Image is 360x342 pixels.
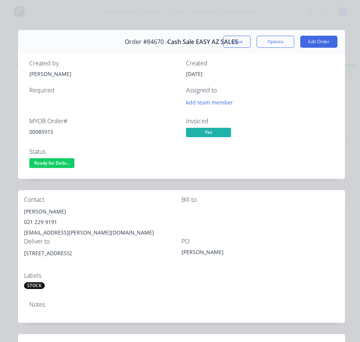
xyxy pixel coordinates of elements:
[29,301,334,308] div: Notes
[24,248,182,259] div: [STREET_ADDRESS]
[29,158,74,169] button: Ready for Deliv...
[186,128,231,137] span: Yes
[186,87,334,94] div: Assigned to
[29,158,74,168] span: Ready for Deliv...
[223,36,251,48] button: Close
[182,97,237,107] button: Add team member
[29,70,177,78] div: [PERSON_NAME]
[29,87,177,94] div: Required
[29,128,177,136] div: 00085915
[24,206,182,238] div: [PERSON_NAME]021 229 9191[EMAIL_ADDRESS][PERSON_NAME][DOMAIN_NAME]
[167,38,238,45] span: Cash Sale EASY AZ SALES
[24,227,182,238] div: [EMAIL_ADDRESS][PERSON_NAME][DOMAIN_NAME]
[182,238,339,245] div: PO
[29,148,177,155] div: Status
[24,282,45,289] div: STOCK
[24,217,182,227] div: 021 229 9191
[182,196,339,203] div: Bill to
[186,97,237,107] button: Add team member
[29,118,177,125] div: MYOB Order #
[186,118,334,125] div: Invoiced
[29,60,177,67] div: Created by
[186,70,203,77] span: [DATE]
[24,248,182,272] div: [STREET_ADDRESS]
[300,36,337,48] button: Edit Order
[24,238,182,245] div: Deliver to
[24,206,182,217] div: [PERSON_NAME]
[24,196,182,203] div: Contact
[186,60,334,67] div: Created
[125,38,167,45] span: Order #84670 -
[24,272,182,279] div: Labels
[182,248,275,259] div: [PERSON_NAME]
[257,36,294,48] button: Options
